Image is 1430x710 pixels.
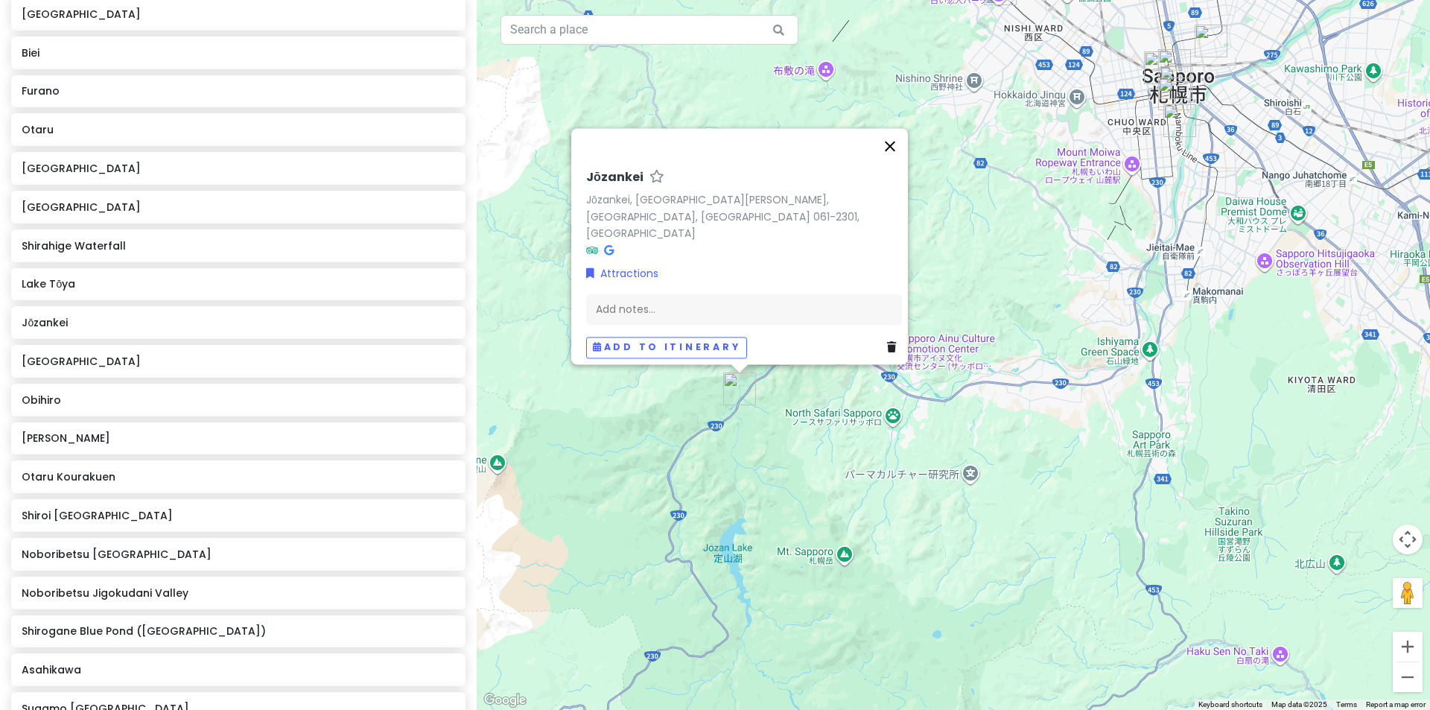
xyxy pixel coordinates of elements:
div: Sapporo Beer Museum [1195,25,1227,57]
i: Tripadvisor [586,245,598,256]
button: Zoom in [1393,632,1423,662]
h6: Biei [22,46,454,60]
h6: Noboribetsu [GEOGRAPHIC_DATA] [22,548,454,561]
button: Keyboard shortcuts [1198,700,1262,710]
h6: Otaru Kourakuen [22,470,454,484]
h6: Otaru [22,123,454,136]
div: Nakajima Park [1163,104,1196,137]
i: Google Maps [604,245,614,256]
button: Drag Pegman onto the map to open Street View [1393,578,1423,608]
div: Onsen Ryokan Yuen Sapporo [1144,51,1177,84]
h6: Jōzankei [22,316,454,329]
h6: [GEOGRAPHIC_DATA] [22,162,454,175]
img: Google [480,691,530,710]
a: Report a map error [1366,700,1426,709]
a: Jōzankei, [GEOGRAPHIC_DATA][PERSON_NAME], [GEOGRAPHIC_DATA], [GEOGRAPHIC_DATA] 061-2301, [GEOGRAP... [586,192,859,241]
h6: Shiroi [GEOGRAPHIC_DATA] [22,509,454,522]
a: Open this area in Google Maps (opens a new window) [480,691,530,710]
div: Tanukikoji Shopping Street [1160,66,1192,99]
span: Map data ©2025 [1271,700,1327,709]
h6: [GEOGRAPHIC_DATA] [22,355,454,368]
h6: [PERSON_NAME] [22,431,454,445]
h6: Shirahige Waterfall [22,239,454,253]
h6: Shirogane Blue Pond ([GEOGRAPHIC_DATA]) [22,624,454,638]
div: KOKO HOTEL Sapporo Ekimae [1158,49,1191,82]
h6: [GEOGRAPHIC_DATA] [22,200,454,214]
a: Star place [649,170,664,186]
h6: Furano [22,84,454,98]
div: Jozankei Yurakusoan [757,333,790,366]
input: Search a place [500,15,798,45]
h6: Lake Tōya [22,277,454,291]
button: Zoom out [1393,662,1423,692]
button: Map camera controls [1393,524,1423,554]
button: Close [872,128,908,164]
div: Jōzankei [723,373,756,405]
h6: Obihiro [22,393,454,407]
h6: Asahikawa [22,663,454,676]
div: Susukino Street [1158,77,1191,110]
h6: [GEOGRAPHIC_DATA] [22,7,454,21]
h6: Jōzankei [586,170,643,186]
a: Attractions [586,265,658,282]
button: Add to itinerary [586,337,747,358]
a: Terms [1336,700,1357,709]
h6: Noboribetsu Jigokudani Valley [22,586,454,600]
div: Add notes... [586,294,902,325]
a: Delete place [887,339,902,355]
